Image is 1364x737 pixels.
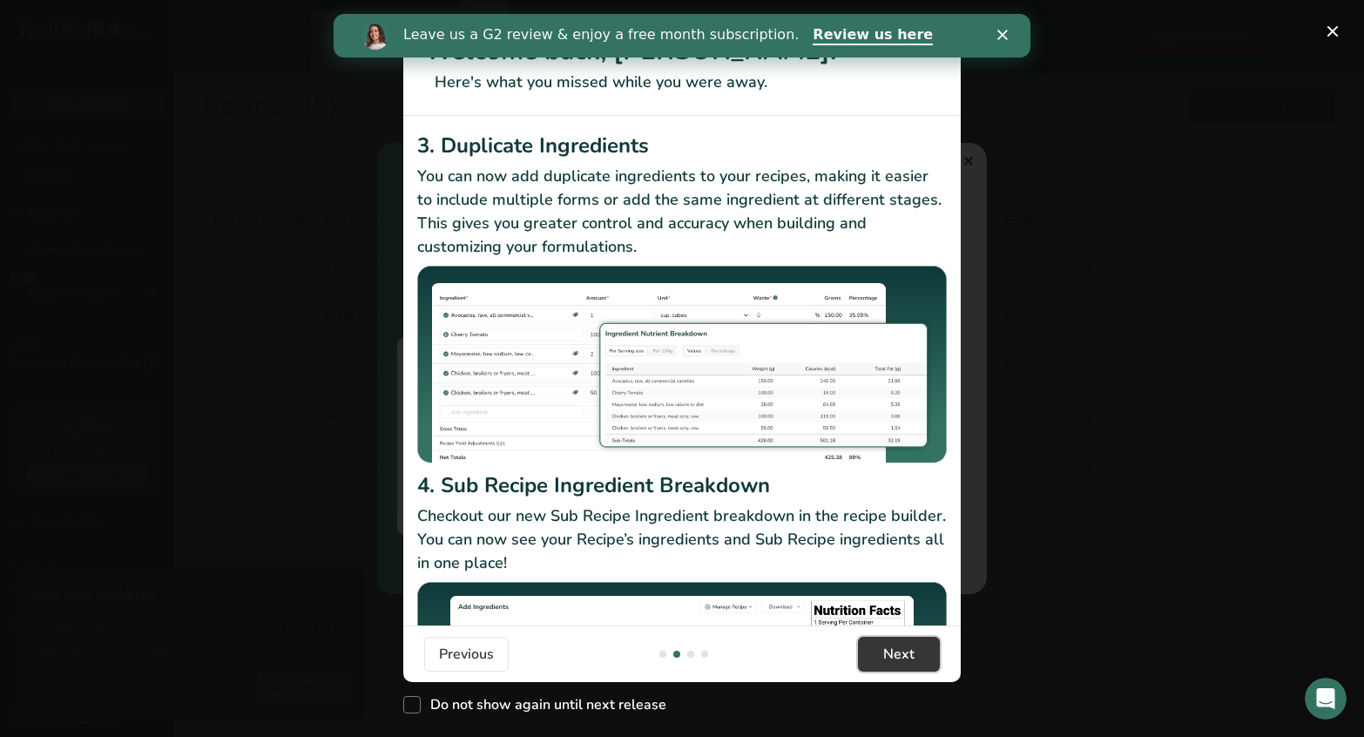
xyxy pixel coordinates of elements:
[858,637,940,672] button: Next
[417,470,947,501] h2: 4. Sub Recipe Ingredient Breakdown
[439,644,494,665] span: Previous
[417,266,947,463] img: Duplicate Ingredients
[1305,678,1347,720] iframe: Intercom live chat
[334,14,1030,57] iframe: Intercom live chat banner
[424,71,940,94] p: Here's what you missed while you were away.
[424,637,509,672] button: Previous
[664,16,681,26] div: Close
[883,644,915,665] span: Next
[421,696,666,713] span: Do not show again until next release
[417,165,947,259] p: You can now add duplicate ingredients to your recipes, making it easier to include multiple forms...
[417,504,947,575] p: Checkout our new Sub Recipe Ingredient breakdown in the recipe builder. You can now see your Reci...
[417,130,947,161] h2: 3. Duplicate Ingredients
